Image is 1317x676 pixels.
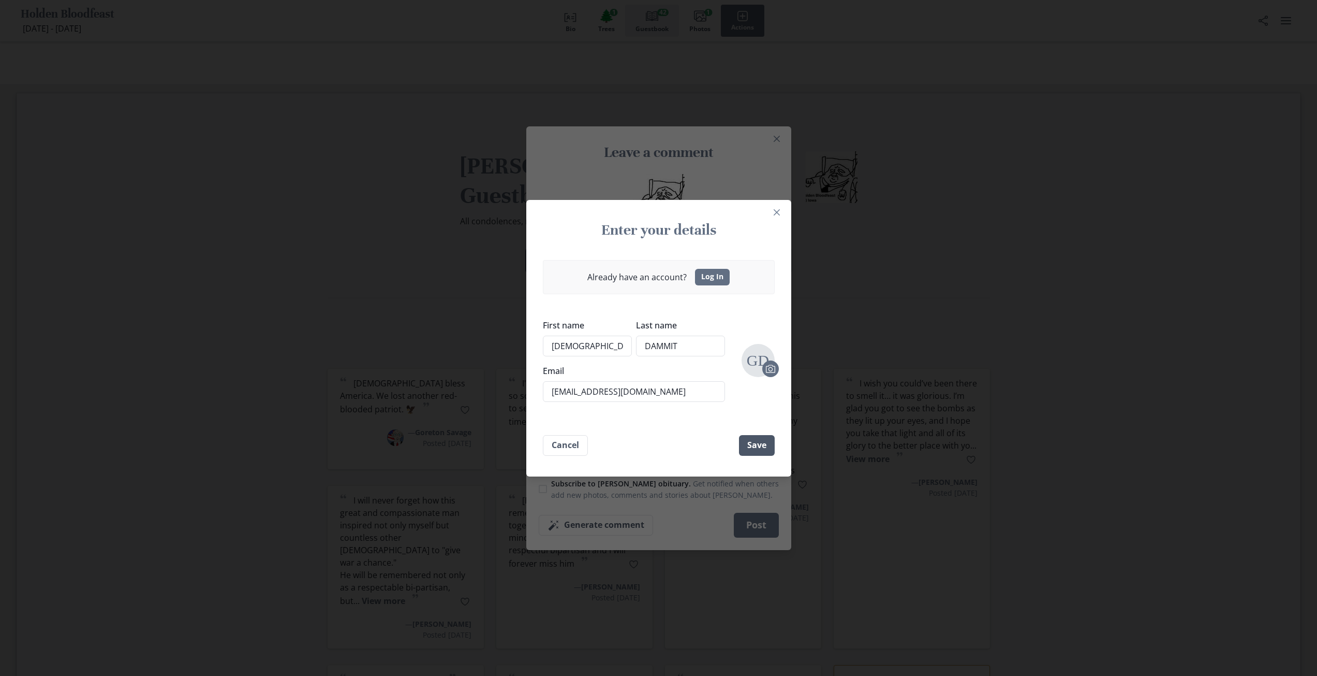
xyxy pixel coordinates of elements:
button: Close [768,204,785,221]
button: Cancel [543,435,588,456]
p: Already have an account? [587,271,687,283]
a: Log In [695,269,730,285]
h3: Enter your details [551,221,766,239]
label: Email [543,365,719,377]
button: Upload photo [762,361,779,377]
button: Save [739,435,775,456]
label: Last name [636,319,719,332]
label: First name [543,319,626,332]
span: GD [746,349,771,372]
